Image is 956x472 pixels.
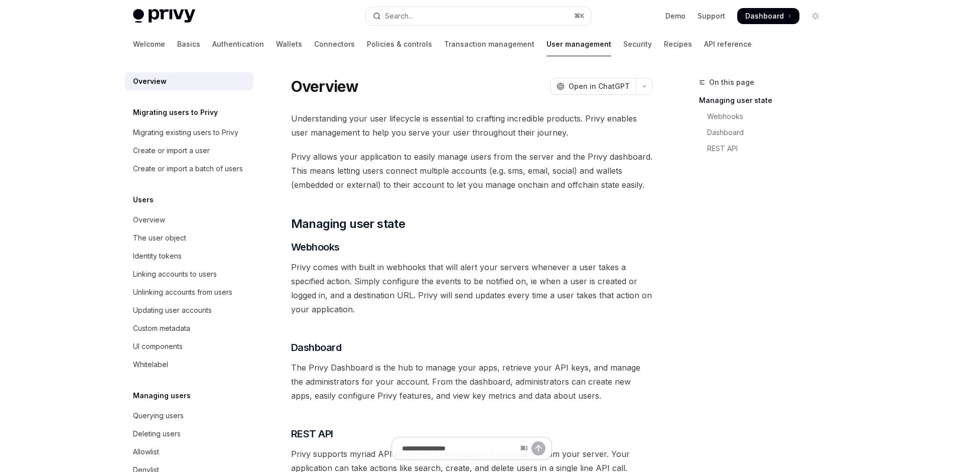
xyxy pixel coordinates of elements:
[547,32,611,56] a: User management
[623,32,652,56] a: Security
[125,142,253,160] a: Create or import a user
[125,425,253,443] a: Deleting users
[125,407,253,425] a: Querying users
[291,77,359,95] h1: Overview
[125,211,253,229] a: Overview
[291,361,653,403] span: The Privy Dashboard is the hub to manage your apps, retrieve your API keys, and manage the admini...
[291,150,653,192] span: Privy allows your application to easily manage users from the server and the Privy dashboard. Thi...
[125,124,253,142] a: Migrating existing users to Privy
[745,11,784,21] span: Dashboard
[291,216,405,232] span: Managing user state
[133,390,191,402] h5: Managing users
[133,428,181,440] div: Deleting users
[125,160,253,178] a: Create or import a batch of users
[574,12,585,20] span: ⌘ K
[550,78,636,95] button: Open in ChatGPT
[737,8,799,24] a: Dashboard
[665,11,686,21] a: Demo
[133,446,159,458] div: Allowlist
[276,32,302,56] a: Wallets
[291,427,333,441] span: REST API
[291,340,342,355] span: Dashboard
[133,75,167,87] div: Overview
[699,125,832,141] a: Dashboard
[125,229,253,247] a: The user object
[133,359,168,371] div: Whitelabel
[291,240,340,254] span: Webhooks
[133,250,182,262] div: Identity tokens
[699,141,832,157] a: REST API
[402,437,516,459] input: Ask a question...
[133,9,195,23] img: light logo
[133,163,243,175] div: Create or import a batch of users
[133,194,154,206] h5: Users
[125,356,253,374] a: Whitelabel
[569,81,630,91] span: Open in ChatGPT
[125,319,253,337] a: Custom metadata
[133,145,210,157] div: Create or import a user
[133,32,165,56] a: Welcome
[177,32,200,56] a: Basics
[698,11,725,21] a: Support
[807,8,824,24] button: Toggle dark mode
[125,247,253,265] a: Identity tokens
[699,92,832,108] a: Managing user state
[125,337,253,356] a: UI components
[133,410,184,422] div: Querying users
[125,301,253,319] a: Updating user accounts
[133,286,232,298] div: Unlinking accounts from users
[385,10,413,22] div: Search...
[133,106,218,119] h5: Migrating users to Privy
[133,232,186,244] div: The user object
[133,340,183,352] div: UI components
[133,127,238,139] div: Migrating existing users to Privy
[125,265,253,283] a: Linking accounts to users
[709,76,754,88] span: On this page
[212,32,264,56] a: Authentication
[664,32,692,56] a: Recipes
[133,214,165,226] div: Overview
[133,304,212,316] div: Updating user accounts
[133,268,217,280] div: Linking accounts to users
[704,32,752,56] a: API reference
[367,32,432,56] a: Policies & controls
[125,283,253,301] a: Unlinking accounts from users
[699,108,832,125] a: Webhooks
[444,32,534,56] a: Transaction management
[314,32,355,56] a: Connectors
[125,72,253,90] a: Overview
[133,322,190,334] div: Custom metadata
[366,7,591,25] button: Open search
[125,443,253,461] a: Allowlist
[291,260,653,316] span: Privy comes with built in webhooks that will alert your servers whenever a user takes a specified...
[291,111,653,140] span: Understanding your user lifecycle is essential to crafting incredible products. Privy enables use...
[531,441,545,455] button: Send message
